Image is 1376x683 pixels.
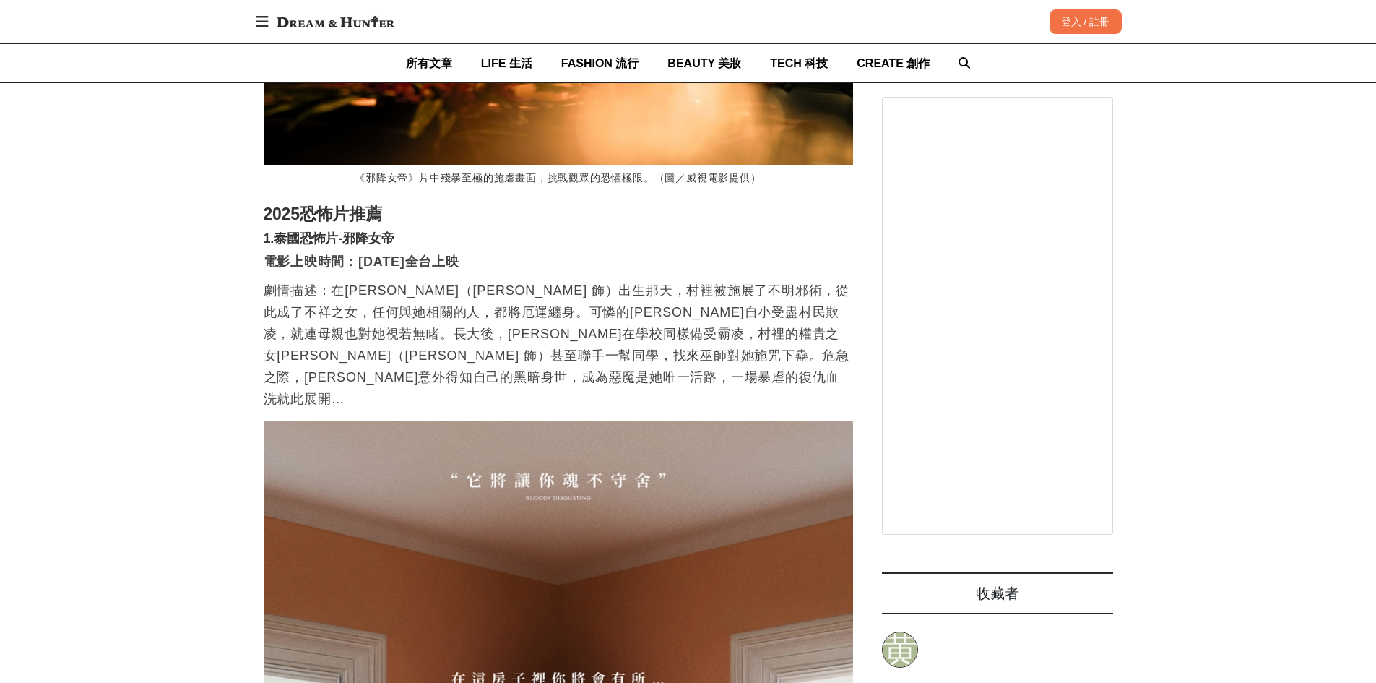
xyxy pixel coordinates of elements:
span: BEAUTY 美妝 [667,57,741,69]
h3: 1.泰國恐怖片-邪降女帝 [264,231,853,247]
p: 劇情描述：在[PERSON_NAME]（[PERSON_NAME] 飾）出生那天，村裡被施展了不明邪術，從此成了不祥之女，任何與她相關的人，都將厄運纏身。可憐的[PERSON_NAME]自小受盡... [264,280,853,410]
a: 所有文章 [406,44,452,82]
a: BEAUTY 美妝 [667,44,741,82]
a: CREATE 創作 [857,44,930,82]
span: 所有文章 [406,57,452,69]
span: CREATE 創作 [857,57,930,69]
span: 收藏者 [976,585,1019,601]
a: TECH 科技 [770,44,828,82]
span: LIFE 生活 [481,57,532,69]
span: TECH 科技 [770,57,828,69]
span: FASHION 流行 [561,57,639,69]
h2: 2025恐怖片推薦 [264,205,853,225]
a: LIFE 生活 [481,44,532,82]
img: Dream & Hunter [269,9,402,35]
figcaption: 《邪降女帝》片中殘暴至極的施虐畫面，挑戰觀眾的恐懼極限。（圖／威視電影提供） [264,165,853,193]
a: 黄 [882,632,918,668]
strong: 電影上映時間：[DATE]全台上映 [264,254,459,269]
div: 登入 / 註冊 [1050,9,1122,34]
a: FASHION 流行 [561,44,639,82]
